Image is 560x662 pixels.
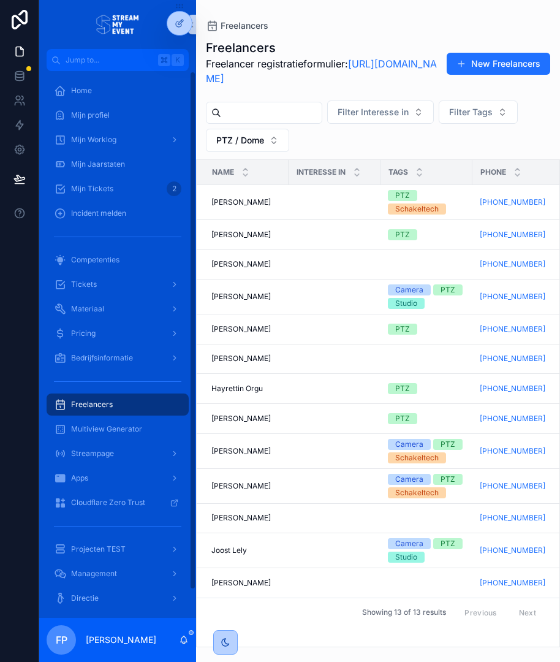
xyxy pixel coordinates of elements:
[71,304,104,314] span: Materiaal
[47,129,189,151] a: Mijn Worklog
[388,538,465,563] a: CameraPTZStudio
[211,354,271,363] span: [PERSON_NAME]
[480,384,557,394] a: [PHONE_NUMBER]
[71,110,110,120] span: Mijn profiel
[211,230,271,240] span: [PERSON_NAME]
[71,280,97,289] span: Tickets
[362,607,446,617] span: Showing 13 of 13 results
[47,298,189,320] a: Materiaal
[66,55,153,65] span: Jump to...
[480,578,545,588] a: [PHONE_NUMBER]
[395,552,417,563] div: Studio
[211,324,281,334] a: [PERSON_NAME]
[395,413,410,424] div: PTZ
[441,474,455,485] div: PTZ
[480,292,545,302] a: [PHONE_NUMBER]
[47,347,189,369] a: Bedrijfsinformatie
[395,474,423,485] div: Camera
[439,101,518,124] button: Select Button
[47,418,189,440] a: Multiview Generator
[211,354,281,363] a: [PERSON_NAME]
[480,354,557,363] a: [PHONE_NUMBER]
[388,190,465,215] a: PTZSchakeltech
[327,101,434,124] button: Select Button
[212,167,234,177] span: Name
[480,481,545,491] a: [PHONE_NUMBER]
[441,538,455,549] div: PTZ
[480,292,557,302] a: [PHONE_NUMBER]
[211,197,271,207] span: [PERSON_NAME]
[395,324,410,335] div: PTZ
[206,129,289,152] button: Select Button
[47,467,189,489] a: Apps
[395,439,423,450] div: Camera
[71,473,88,483] span: Apps
[211,292,281,302] a: [PERSON_NAME]
[71,593,99,603] span: Directie
[480,414,545,424] a: [PHONE_NUMBER]
[388,167,408,177] span: Tags
[480,167,506,177] span: Phone
[39,71,196,618] div: scrollable content
[447,53,550,75] button: New Freelancers
[388,474,465,498] a: CameraPTZSchakeltech
[211,546,247,555] span: Joost Lely
[480,414,557,424] a: [PHONE_NUMBER]
[71,135,116,145] span: Mijn Worklog
[338,106,409,118] span: Filter Interesse in
[47,394,189,416] a: Freelancers
[211,259,281,269] a: [PERSON_NAME]
[71,400,113,409] span: Freelancers
[297,167,346,177] span: Interesse in
[86,634,156,646] p: [PERSON_NAME]
[211,513,281,523] a: [PERSON_NAME]
[388,439,465,463] a: CameraPTZSchakeltech
[47,80,189,102] a: Home
[211,481,281,491] a: [PERSON_NAME]
[47,587,189,609] a: Directie
[395,487,439,498] div: Schakeltech
[211,230,281,240] a: [PERSON_NAME]
[480,546,545,555] a: [PHONE_NUMBER]
[47,538,189,560] a: Projecten TEST
[480,354,545,363] a: [PHONE_NUMBER]
[395,190,410,201] div: PTZ
[71,498,145,508] span: Cloudflare Zero Trust
[216,134,264,146] span: PTZ / Dome
[388,413,465,424] a: PTZ
[47,104,189,126] a: Mijn profiel
[480,446,545,456] a: [PHONE_NUMBER]
[211,197,281,207] a: [PERSON_NAME]
[71,449,114,458] span: Streampage
[211,578,281,588] a: [PERSON_NAME]
[47,443,189,465] a: Streampage
[480,324,557,334] a: [PHONE_NUMBER]
[211,578,271,588] span: [PERSON_NAME]
[480,578,557,588] a: [PHONE_NUMBER]
[47,492,189,514] a: Cloudflare Zero Trust
[211,446,271,456] span: [PERSON_NAME]
[441,284,455,295] div: PTZ
[388,284,465,309] a: CameraPTZStudio
[388,383,465,394] a: PTZ
[480,230,557,240] a: [PHONE_NUMBER]
[221,20,268,32] span: Freelancers
[211,546,281,555] a: Joost Lely
[71,424,142,434] span: Multiview Generator
[71,159,125,169] span: Mijn Jaarstaten
[211,292,271,302] span: [PERSON_NAME]
[449,106,493,118] span: Filter Tags
[47,153,189,175] a: Mijn Jaarstaten
[211,481,271,491] span: [PERSON_NAME]
[395,284,423,295] div: Camera
[395,229,410,240] div: PTZ
[395,298,417,309] div: Studio
[480,197,557,207] a: [PHONE_NUMBER]
[395,204,439,215] div: Schakeltech
[47,273,189,295] a: Tickets
[211,446,281,456] a: [PERSON_NAME]
[173,55,183,65] span: K
[71,255,119,265] span: Competenties
[480,513,545,523] a: [PHONE_NUMBER]
[480,259,545,269] a: [PHONE_NUMBER]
